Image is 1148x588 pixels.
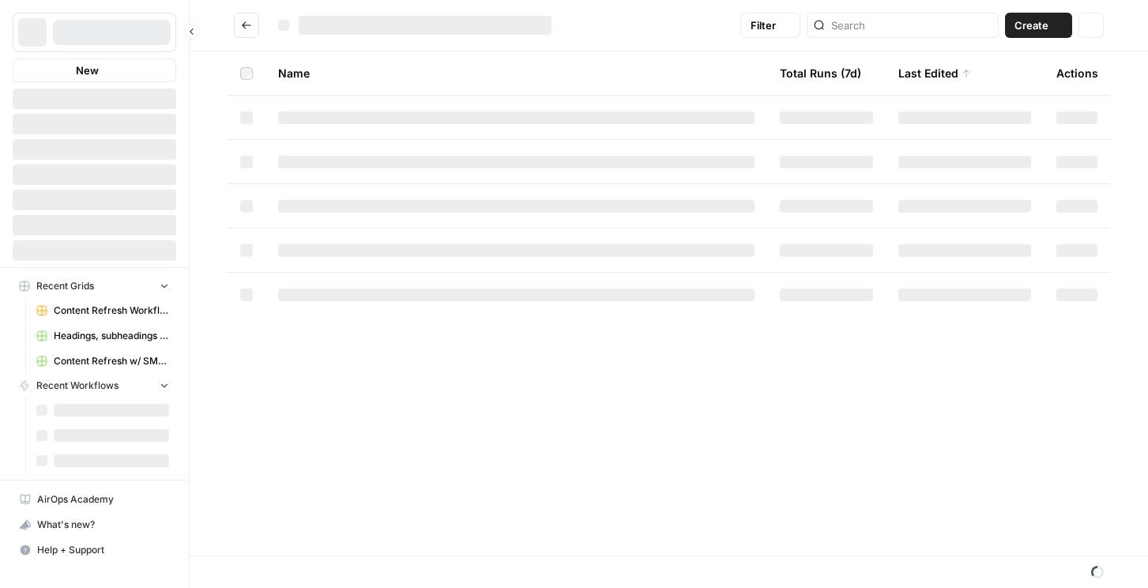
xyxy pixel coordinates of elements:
input: Search [831,17,992,33]
span: Headings, subheadings & related KWs - [PERSON_NAME] [54,329,169,343]
div: Last Edited [898,51,971,95]
span: Content Refresh w/ SME input - [PERSON_NAME] [54,354,169,368]
div: What's new? [13,513,175,537]
span: Content Refresh Workflow [54,303,169,318]
button: Create [1005,13,1072,38]
button: Go back [234,13,259,38]
button: Recent Grids [13,274,176,298]
span: Recent Grids [36,279,94,293]
span: Recent Workflows [36,379,119,393]
a: Headings, subheadings & related KWs - [PERSON_NAME] [29,323,176,349]
div: Name [278,51,755,95]
a: Content Refresh Workflow [29,298,176,323]
span: AirOps Academy [37,492,169,507]
span: Help + Support [37,543,169,557]
span: Filter [751,17,776,33]
button: Help + Support [13,537,176,563]
span: New [76,62,99,78]
div: Actions [1056,51,1098,95]
a: AirOps Academy [13,487,176,512]
a: Content Refresh w/ SME input - [PERSON_NAME] [29,349,176,374]
button: What's new? [13,512,176,537]
div: Total Runs (7d) [780,51,861,95]
button: Filter [740,13,800,38]
span: Create [1014,17,1048,33]
button: New [13,58,176,82]
button: Recent Workflows [13,374,176,398]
